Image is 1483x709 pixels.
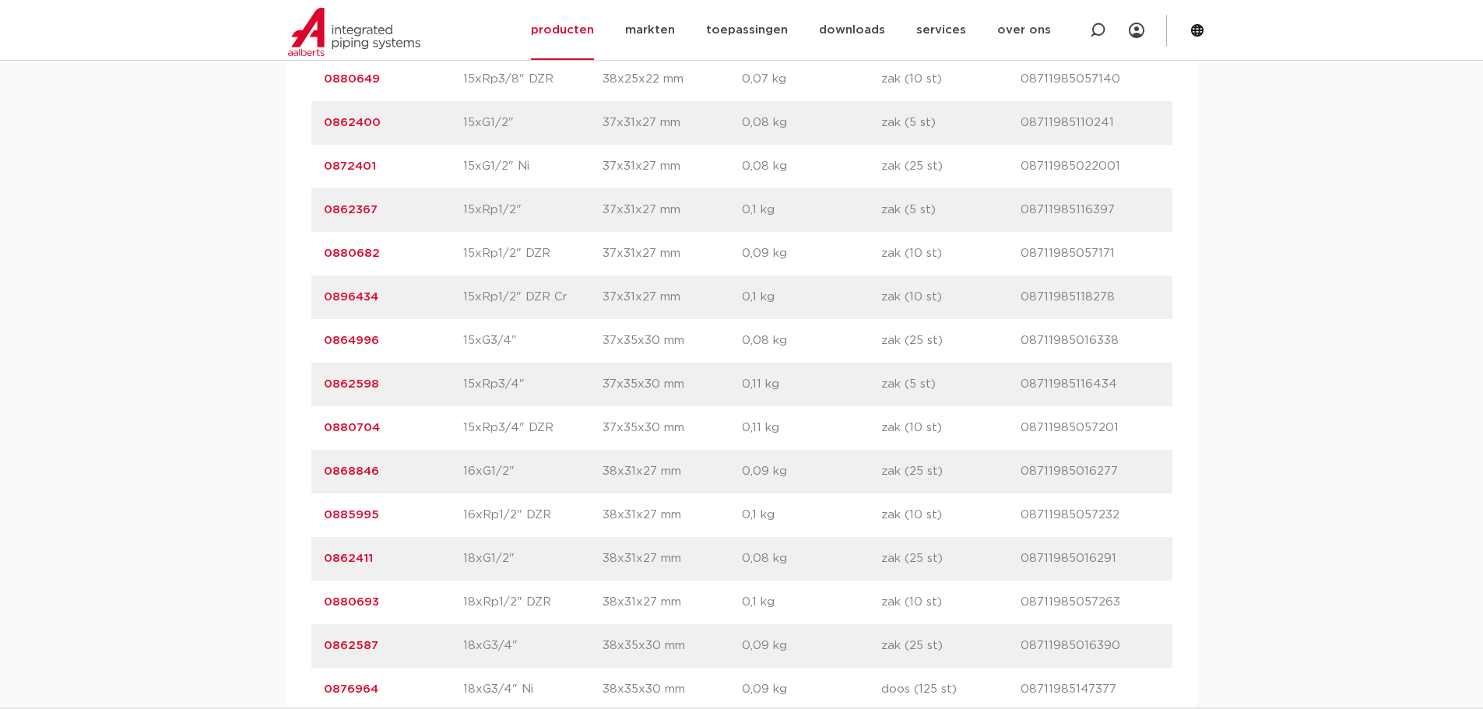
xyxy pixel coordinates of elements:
a: 0880693 [324,596,379,608]
p: 38x35x30 mm [603,637,742,655]
p: 0,09 kg [742,244,881,263]
p: zak (10 st) [881,419,1021,437]
p: 0,1 kg [742,593,881,612]
p: 15xRp1/2" [463,201,603,219]
a: 0862400 [324,117,381,128]
p: 08711985016291 [1021,549,1160,568]
p: 38x31x27 mm [603,506,742,525]
a: 0896434 [324,291,378,303]
p: 16xG1/2" [463,462,603,481]
p: zak (10 st) [881,593,1021,612]
p: 15xRp1/2" DZR Cr [463,288,603,307]
a: 0880682 [324,247,380,259]
p: 37x31x27 mm [603,244,742,263]
p: 08711985057171 [1021,244,1160,263]
p: 18xG1/2" [463,549,603,568]
p: zak (25 st) [881,157,1021,176]
p: 08711985110241 [1021,114,1160,132]
p: 15xG1/2" Ni [463,157,603,176]
p: 38x25x22 mm [603,70,742,89]
p: 37x35x30 mm [603,375,742,394]
p: 08711985016390 [1021,637,1160,655]
a: 0862411 [324,553,373,564]
p: 37x35x30 mm [603,419,742,437]
p: 15xRp3/4" DZR [463,419,603,437]
p: 37x31x27 mm [603,201,742,219]
p: zak (25 st) [881,549,1021,568]
p: doos (125 st) [881,680,1021,699]
p: 38x31x27 mm [603,462,742,481]
p: zak (10 st) [881,288,1021,307]
p: zak (10 st) [881,244,1021,263]
p: zak (5 st) [881,114,1021,132]
p: zak (5 st) [881,201,1021,219]
p: zak (25 st) [881,462,1021,481]
p: 18xG3/4" Ni [463,680,603,699]
p: 08711985016277 [1021,462,1160,481]
p: 38x31x27 mm [603,593,742,612]
a: 0862587 [324,640,378,651]
a: 0880649 [324,73,380,85]
p: zak (25 st) [881,332,1021,350]
p: 15xG1/2" [463,114,603,132]
p: 0,08 kg [742,114,881,132]
p: zak (10 st) [881,506,1021,525]
p: 08711985016338 [1021,332,1160,350]
p: 0,08 kg [742,157,881,176]
p: 0,11 kg [742,419,881,437]
p: 37x31x27 mm [603,114,742,132]
p: zak (10 st) [881,70,1021,89]
p: 08711985118278 [1021,288,1160,307]
p: 08711985057201 [1021,419,1160,437]
a: 0868846 [324,465,379,477]
p: zak (25 st) [881,637,1021,655]
p: 08711985057232 [1021,506,1160,525]
p: 15xRp3/4" [463,375,603,394]
p: 08711985116397 [1021,201,1160,219]
p: 15xRp1/2" DZR [463,244,603,263]
a: 0864996 [324,335,379,346]
p: 37x35x30 mm [603,332,742,350]
a: 0862367 [324,204,378,216]
p: 18xRp1/2" DZR [463,593,603,612]
p: 0,08 kg [742,332,881,350]
p: 08711985147377 [1021,680,1160,699]
p: 0,09 kg [742,462,881,481]
a: 0872401 [324,160,376,172]
a: 0885995 [324,509,379,521]
p: 37x31x27 mm [603,288,742,307]
p: 08711985057263 [1021,593,1160,612]
p: 38x31x27 mm [603,549,742,568]
p: 15xRp3/8" DZR [463,70,603,89]
p: 08711985116434 [1021,375,1160,394]
p: 08711985022001 [1021,157,1160,176]
p: zak (5 st) [881,375,1021,394]
p: 16xRp1/2" DZR [463,506,603,525]
p: 37x31x27 mm [603,157,742,176]
p: 0,1 kg [742,288,881,307]
p: 15xG3/4" [463,332,603,350]
p: 0,09 kg [742,637,881,655]
p: 0,08 kg [742,549,881,568]
p: 0,07 kg [742,70,881,89]
p: 0,09 kg [742,680,881,699]
p: 0,1 kg [742,506,881,525]
p: 0,1 kg [742,201,881,219]
p: 18xG3/4" [463,637,603,655]
p: 38x35x30 mm [603,680,742,699]
a: 0862598 [324,378,379,390]
p: 08711985057140 [1021,70,1160,89]
a: 0876964 [324,683,378,695]
p: 0,11 kg [742,375,881,394]
a: 0880704 [324,422,380,433]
